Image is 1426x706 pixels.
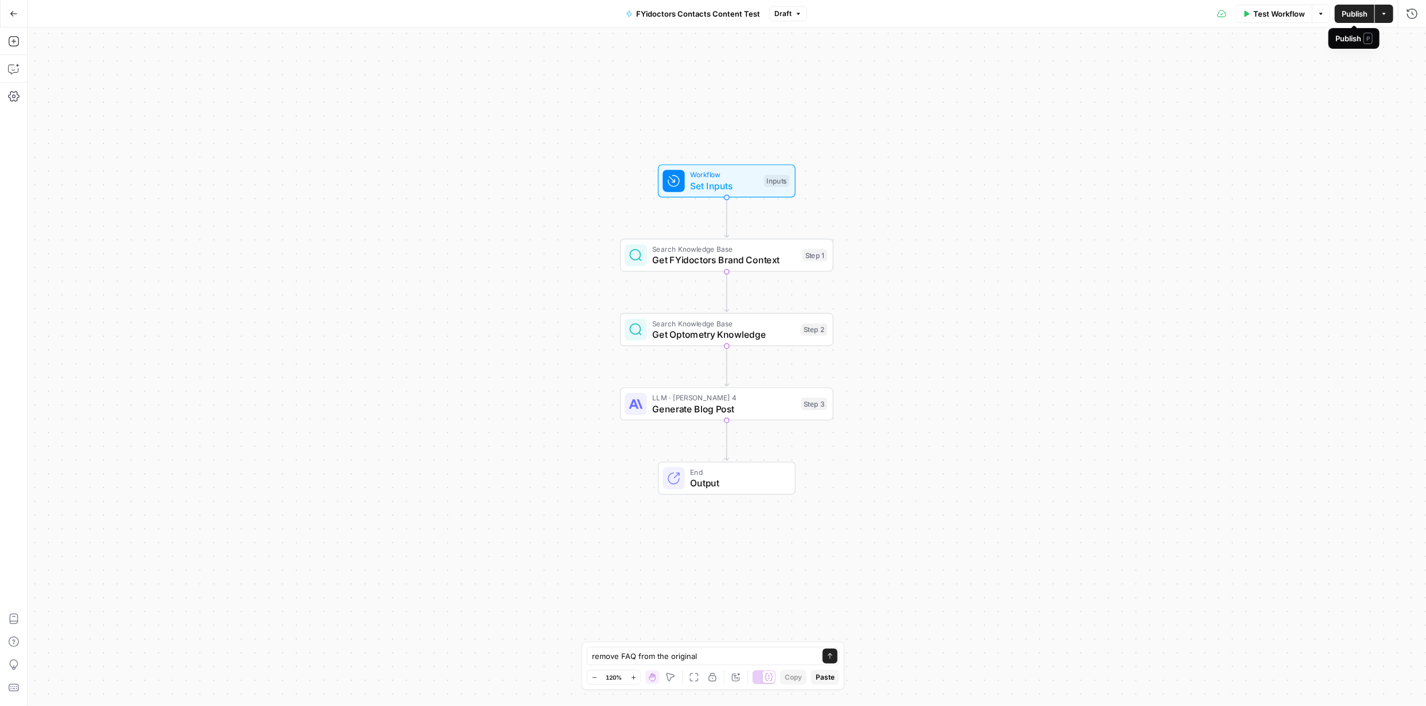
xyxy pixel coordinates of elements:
span: Test Workflow [1253,8,1305,19]
img: logo_orange.svg [18,18,28,28]
div: Publish [1335,33,1373,44]
div: Domain Overview [46,68,103,75]
span: Copy [785,672,802,682]
span: End [690,467,784,478]
span: FYidoctors Contacts Content Test [636,8,760,19]
div: Search Knowledge BaseGet Optometry KnowledgeStep 2 [620,313,833,346]
span: Get Optometry Knowledge [652,327,796,341]
div: EndOutput [620,462,833,495]
span: Workflow [690,169,758,180]
button: FYidoctors Contacts Content Test [619,5,767,23]
img: tab_domain_overview_orange.svg [33,67,42,76]
g: Edge from step_3 to end [724,420,728,461]
div: v 4.0.25 [32,18,56,28]
span: P [1363,33,1373,44]
span: Search Knowledge Base [652,244,797,255]
span: Draft [774,9,792,19]
button: Paste [811,670,839,685]
div: Inputs [764,175,789,188]
span: Publish [1342,8,1367,19]
span: Output [690,476,784,490]
span: LLM · [PERSON_NAME] 4 [652,392,796,403]
img: website_grey.svg [18,30,28,39]
div: Step 1 [802,249,827,262]
div: LLM · [PERSON_NAME] 4Generate Blog PostStep 3 [620,388,833,421]
div: Step 3 [801,398,828,411]
span: Generate Blog Post [652,402,796,416]
g: Edge from start to step_1 [724,197,728,237]
span: Get FYidoctors Brand Context [652,253,797,267]
span: Paste [816,672,835,682]
g: Edge from step_2 to step_3 [724,346,728,386]
textarea: remove FAQ from the original [592,650,811,662]
span: Set Inputs [690,179,758,193]
div: Search Knowledge BaseGet FYidoctors Brand ContextStep 1 [620,239,833,272]
button: Publish [1335,5,1374,23]
g: Edge from step_1 to step_2 [724,272,728,312]
div: Keywords by Traffic [128,68,189,75]
div: Step 2 [801,323,828,336]
div: WorkflowSet InputsInputs [620,165,833,198]
span: 120% [606,673,622,682]
button: Copy [780,670,806,685]
span: Search Knowledge Base [652,318,796,329]
div: Domain: [DOMAIN_NAME] [30,30,126,39]
button: Draft [769,6,807,21]
img: tab_keywords_by_traffic_grey.svg [116,67,125,76]
button: Test Workflow [1236,5,1312,23]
